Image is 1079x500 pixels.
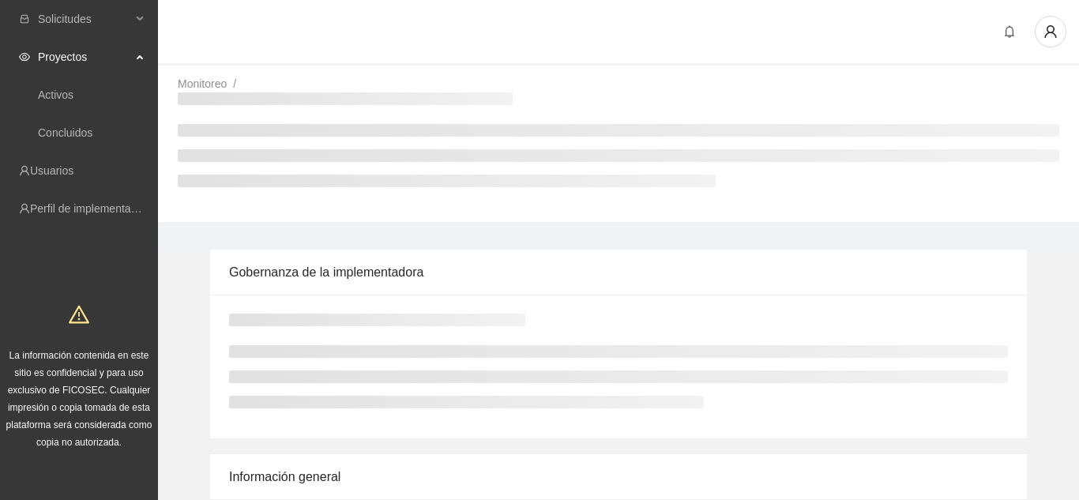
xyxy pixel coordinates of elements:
div: Información general [229,454,1008,499]
span: user [1036,24,1066,39]
a: Concluidos [38,126,92,139]
span: / [233,77,236,90]
button: user [1035,16,1066,47]
a: Usuarios [30,164,73,177]
span: inbox [19,13,30,24]
span: bell [998,25,1021,38]
a: Monitoreo [178,77,227,90]
span: Proyectos [38,41,131,73]
a: Activos [38,88,73,101]
span: warning [69,304,89,325]
a: Perfil de implementadora [30,202,153,215]
span: Solicitudes [38,3,131,35]
span: La información contenida en este sitio es confidencial y para uso exclusivo de FICOSEC. Cualquier... [6,350,152,448]
button: bell [997,19,1022,44]
div: Gobernanza de la implementadora [229,250,1008,295]
span: eye [19,51,30,62]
